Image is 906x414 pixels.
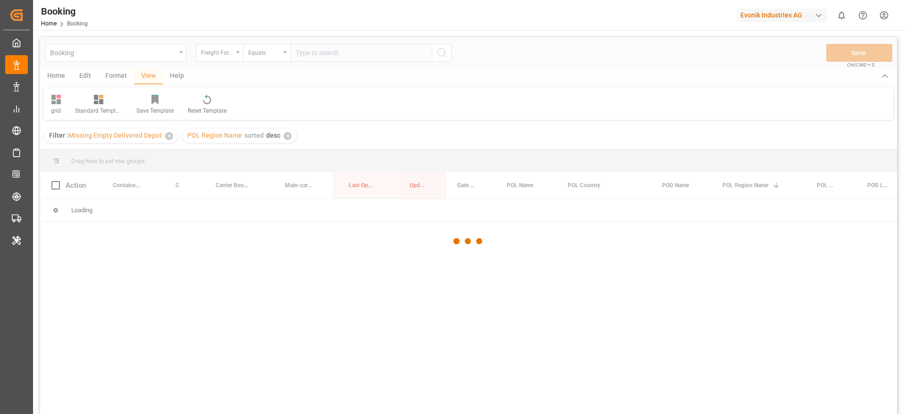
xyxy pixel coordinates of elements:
button: Help Center [852,5,873,26]
div: Booking [41,4,88,18]
a: Home [41,20,57,27]
button: show 0 new notifications [831,5,852,26]
div: Evonik Industries AG [737,8,827,22]
button: Evonik Industries AG [737,6,831,24]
